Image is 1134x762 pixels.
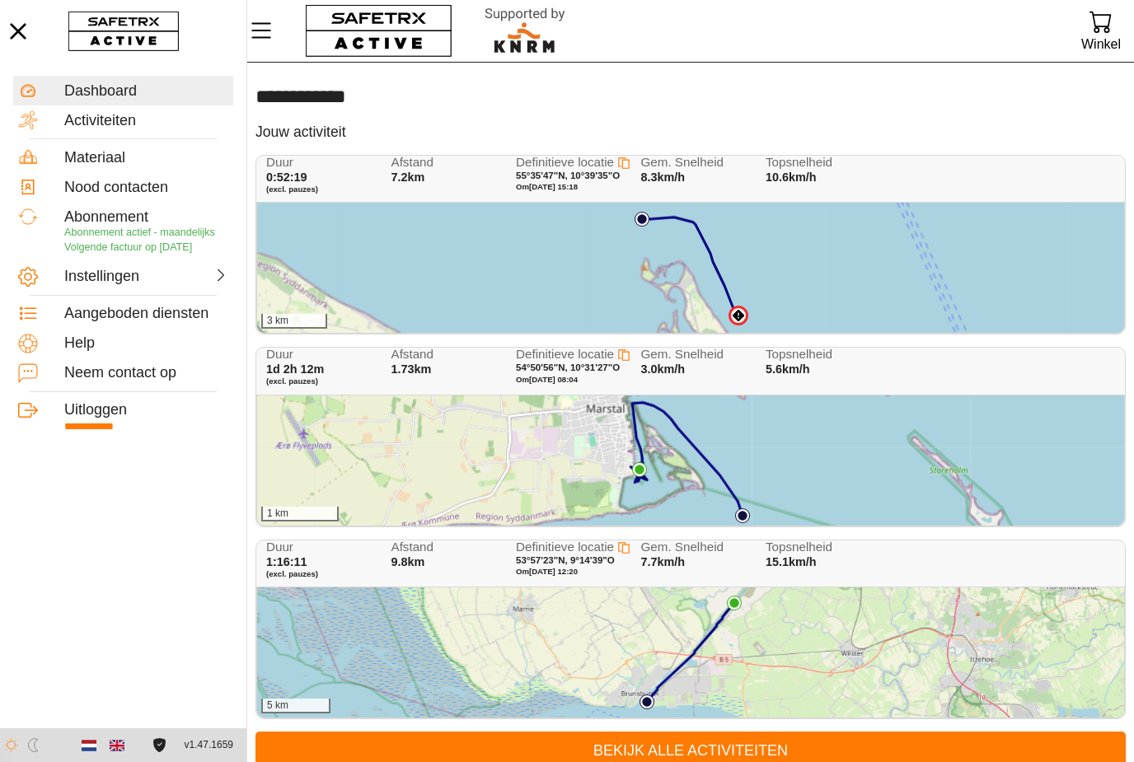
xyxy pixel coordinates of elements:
img: Activities.svg [18,110,38,130]
span: 8.3km/h [641,171,686,184]
span: 55°35'47"N, 10°39'35"O [516,171,620,180]
span: Om [DATE] 15:18 [516,182,578,191]
h5: Jouw activiteit [255,123,346,142]
div: Neem contact op [64,364,228,382]
span: (excl. pauzes) [266,376,372,386]
img: PathStart.svg [640,694,654,709]
span: (excl. pauzes) [266,569,372,579]
img: en.svg [110,738,124,753]
button: English [103,732,131,760]
button: v1.47.1659 [175,732,243,759]
span: Topsnelheid [766,540,871,554]
span: Definitieve locatie [516,347,614,361]
button: Menu [247,13,288,48]
span: Afstand [391,348,497,362]
span: Topsnelheid [766,348,871,362]
span: 53°57'23"N, 9°14'39"O [516,555,615,565]
span: v1.47.1659 [185,736,233,754]
div: Nood contacten [64,179,228,197]
span: 54°50'56"N, 10°31'27"O [516,362,620,372]
div: Uitloggen [64,401,228,419]
img: nl.svg [82,738,96,753]
div: 5 km [261,699,330,713]
span: Gem. Snelheid [641,348,747,362]
img: PathEnd.svg [727,596,742,610]
span: Definitieve locatie [516,540,614,554]
span: Duur [266,348,372,362]
span: 15.1km/h [766,555,817,568]
img: PathStart.svg [635,212,649,227]
span: Volgende factuur op [DATE] [64,241,192,253]
div: Activiteiten [64,112,228,130]
span: (excl. pauzes) [266,185,372,194]
img: Equipment.svg [18,147,38,167]
span: Afstand [391,156,497,170]
div: 3 km [261,314,327,329]
img: ModeLight.svg [4,738,18,752]
span: 0:52:19 [266,171,307,184]
img: Help.svg [18,334,38,353]
span: Afstand [391,540,497,554]
span: Duur [266,156,372,170]
span: 3.0km/h [641,362,686,376]
img: PathEnd.svg [632,462,647,477]
span: 10.6km/h [766,171,817,184]
div: Help [64,334,228,353]
a: Licentieovereenkomst [148,738,171,752]
div: Dashboard [64,82,228,101]
span: 7.7km/h [641,555,686,568]
span: Gem. Snelheid [641,156,747,170]
span: Om [DATE] 08:04 [516,375,578,384]
div: Materiaal [64,149,228,167]
img: Subscription.svg [18,207,38,227]
span: Abonnement actief - maandelijks [64,227,215,238]
div: Instellingen [64,268,143,286]
span: 9.8km [391,555,425,568]
img: ModeDark.svg [26,738,40,752]
span: Topsnelheid [766,156,871,170]
span: 1.73km [391,362,432,376]
span: 1d 2h 12m [266,362,324,376]
button: Dutch [75,732,103,760]
span: Definitieve locatie [516,155,614,169]
span: 5.6km/h [766,362,810,376]
img: PathStart.svg [735,508,750,523]
div: Winkel [1081,33,1121,55]
div: 1 km [261,507,339,521]
span: 1:16:11 [266,555,307,568]
span: Om [DATE] 12:20 [516,567,578,576]
img: RescueLogo.svg [466,4,584,58]
div: Aangeboden diensten [64,305,228,323]
div: Abonnement [64,208,228,227]
span: Gem. Snelheid [641,540,747,554]
img: MANUAL.svg [732,309,745,322]
span: Duur [266,540,372,554]
span: 7.2km [391,171,425,184]
img: ContactUs.svg [18,363,38,383]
